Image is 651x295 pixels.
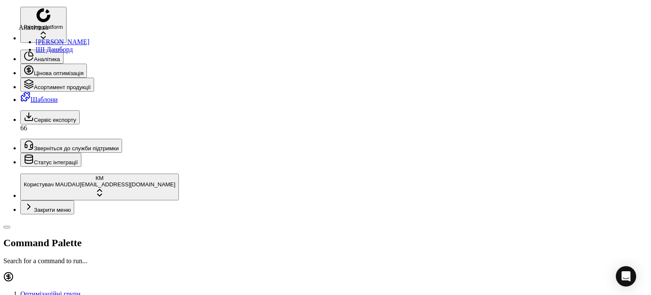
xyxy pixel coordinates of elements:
button: Сервіс експорту [20,110,80,124]
button: Асортимент продукції [20,78,94,92]
a: ШІ Дашборд [36,46,73,53]
span: Асортимент продукції [34,84,91,90]
button: Цінова оптимізація [20,64,87,78]
span: Аналітика [19,24,48,31]
span: Користувач MAUDAU [24,181,80,188]
span: Сервіс експорту [34,117,76,123]
span: Закрити меню [34,207,71,213]
div: Open Intercom Messenger [616,266,636,287]
button: Pricing platform [20,7,67,43]
button: Закрити меню [20,200,74,214]
span: КM [96,175,104,181]
button: Toggle Sidebar [3,226,10,228]
span: Шаблони [31,96,58,103]
a: Шаблони [20,96,58,103]
h2: Command Palette [3,237,648,249]
button: Статус інтеграції [20,153,81,167]
span: Зверніться до служби підтримки [34,145,119,152]
a: [PERSON_NAME] [36,38,89,45]
span: Статус інтеграції [34,159,78,166]
button: КMКористувач MAUDAU[EMAIL_ADDRESS][DOMAIN_NAME] [20,174,179,200]
div: 66 [20,124,648,132]
span: [EMAIL_ADDRESS][DOMAIN_NAME] [80,181,175,188]
button: Зверніться до служби підтримки [20,139,122,153]
span: Цінова оптимізація [34,70,83,76]
p: Search for a command to run... [3,257,648,265]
